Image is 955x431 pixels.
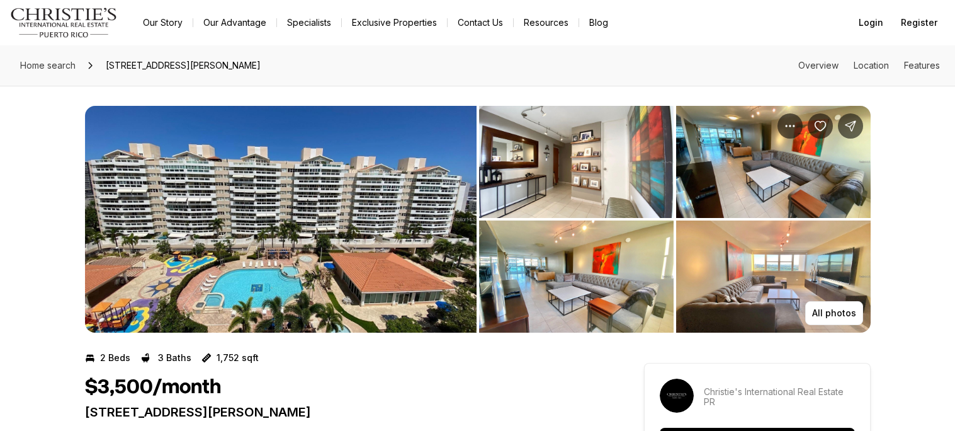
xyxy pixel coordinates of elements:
button: Share Property: 9550 DIAZ WAY #922 [838,113,863,139]
button: 3 Baths [140,348,191,368]
a: Skip to: Features [904,60,940,71]
button: View image gallery [85,106,477,333]
a: Exclusive Properties [342,14,447,32]
button: Property options [777,113,803,139]
p: All photos [812,308,856,318]
button: Save Property: 9550 DIAZ WAY #922 [808,113,833,139]
a: Home search [15,55,81,76]
span: [STREET_ADDRESS][PERSON_NAME] [101,55,266,76]
p: 2 Beds [100,353,130,363]
a: Skip to: Location [854,60,889,71]
p: 1,752 sqft [217,353,259,363]
h1: $3,500/month [85,376,221,399]
p: Christie's International Real Estate PR [704,387,855,407]
span: Register [901,18,937,28]
li: 2 of 10 [479,106,871,333]
p: [STREET_ADDRESS][PERSON_NAME] [85,405,599,420]
button: View image gallery [676,221,871,333]
button: Contact Us [448,14,513,32]
a: Our Advantage [193,14,276,32]
nav: Page section menu [798,60,940,71]
a: Blog [579,14,618,32]
a: Skip to: Overview [798,60,839,71]
img: logo [10,8,118,38]
span: Login [859,18,883,28]
button: All photos [805,301,863,325]
div: Listing Photos [85,106,871,333]
a: Specialists [277,14,341,32]
button: View image gallery [479,106,674,218]
button: View image gallery [479,221,674,333]
li: 1 of 10 [85,106,477,333]
button: View image gallery [676,106,871,218]
span: Home search [20,60,76,71]
a: Resources [514,14,579,32]
button: Login [851,10,891,35]
a: Our Story [133,14,193,32]
p: 3 Baths [158,353,191,363]
button: Register [893,10,945,35]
